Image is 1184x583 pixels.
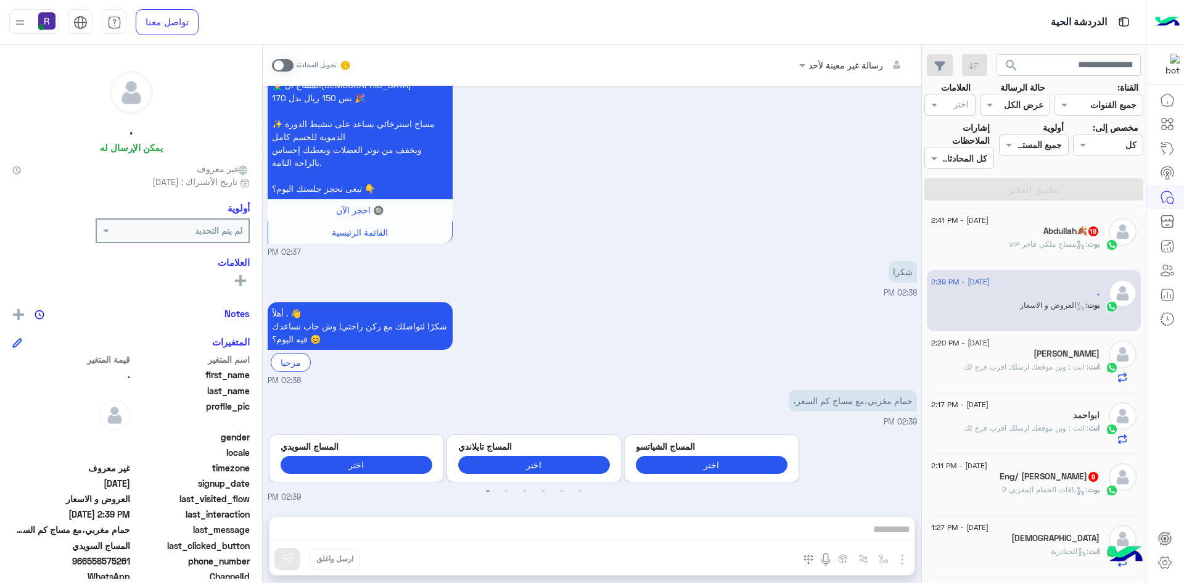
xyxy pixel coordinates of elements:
span: 🔘 احجز الآن [336,205,384,215]
span: بوت [1087,300,1100,310]
img: defaultAdmin.png [1109,402,1137,430]
img: 322853014244696 [1157,54,1180,76]
p: 23/8/2025, 2:39 PM [789,390,917,411]
span: signup_date [133,477,250,490]
span: [DATE] - 2:17 PM [931,399,989,410]
span: انت [1088,423,1100,432]
img: userImage [38,12,55,30]
span: غير معروف [197,162,250,175]
button: 1 of 3 [482,486,494,498]
span: : العروض و الاسعار [1020,300,1087,310]
img: notes [35,310,44,320]
span: انت : وين موقعك ارسلك اقرب فرع لك [964,362,1088,371]
button: ارسل واغلق [310,548,360,569]
span: locale [133,446,250,459]
span: last_visited_flow [133,492,250,505]
label: مخصص إلى: [1093,121,1138,134]
h6: المتغيرات [212,336,250,347]
span: [DATE] - 2:11 PM [931,460,987,471]
span: المساج السويدي [12,539,130,552]
div: اختر [953,97,971,114]
span: 02:38 PM [268,375,301,387]
span: غير معروف [12,461,130,474]
img: Logo [1155,9,1180,35]
img: add [13,309,24,320]
p: 23/8/2025, 2:38 PM [268,302,453,350]
h6: أولوية [228,202,250,213]
span: بوت [1087,239,1100,249]
span: null [12,431,130,444]
span: 2025-08-23T11:35:24.319Z [12,477,130,490]
span: gender [133,431,250,444]
span: 2 [12,570,130,583]
img: defaultAdmin.png [1109,463,1137,491]
span: profile_pic [133,400,250,428]
img: tab [1116,14,1132,30]
button: 3 of 3 [519,486,531,498]
h5: Muhammad [1011,533,1100,544]
h5: ابواحمد [1073,410,1100,421]
img: WhatsApp [1106,484,1118,497]
span: timezone [133,461,250,474]
p: المساج تايلاندي [458,440,610,453]
a: تواصل معنا [136,9,199,35]
h5: . [1097,287,1100,298]
span: 02:38 PM [884,288,917,297]
button: اختر [458,456,610,474]
h6: العلامات [12,257,250,268]
span: 966558575261 [12,555,130,568]
span: القائمة الرئيسية [332,227,388,238]
button: 5 of 3 [556,486,568,498]
label: إشارات الملاحظات [924,121,990,147]
img: profile [12,15,28,30]
img: defaultAdmin.png [1109,218,1137,246]
span: search [1004,58,1019,73]
label: أولوية [1043,121,1064,134]
button: اختر [281,456,432,474]
h5: . [129,123,133,138]
span: [DATE] - 2:20 PM [931,337,990,349]
span: 02:39 PM [268,492,301,503]
span: . [12,368,130,381]
h5: Abdullah🍂 [1043,226,1100,236]
span: first_name [133,368,250,381]
span: last_name [133,384,250,397]
span: اسم المتغير [133,353,250,366]
p: 23/8/2025, 2:37 PM [268,74,453,199]
label: القناة: [1117,81,1138,94]
span: 2025-08-23T11:39:29.581Z [12,508,130,521]
p: 23/8/2025, 2:38 PM [889,261,917,283]
span: حمام مغربي،مع مساج كم السعر، [12,523,130,536]
span: [DATE] - 2:39 PM [931,276,990,287]
span: بوت [1087,485,1100,494]
span: last_interaction [133,508,250,521]
label: حالة الرسالة [1000,81,1045,94]
span: last_clicked_button [133,539,250,552]
p: المساج السويدي [281,440,432,453]
span: 02:37 PM [268,247,301,258]
span: تاريخ الأشتراك : [DATE] [152,175,237,188]
div: مرحبا [271,353,311,372]
span: العروض و الاسعار [12,492,130,505]
span: null [12,446,130,459]
img: defaultAdmin.png [1109,341,1137,368]
span: قيمة المتغير [12,353,130,366]
h6: Notes [224,308,250,319]
span: [DATE] - 2:41 PM [931,215,989,226]
span: 18 [1088,226,1098,236]
img: defaultAdmin.png [1109,525,1137,553]
a: tab [102,9,126,35]
small: تحويل المحادثة [296,60,337,70]
img: tab [107,15,121,30]
button: search [997,54,1027,81]
span: last_message [133,523,250,536]
img: defaultAdmin.png [1109,279,1137,307]
img: WhatsApp [1106,239,1118,251]
span: انت [1088,547,1100,556]
button: اختر [636,456,787,474]
span: 9 [1088,472,1098,482]
span: : باقات الحمام المغربي 2 [1002,485,1087,494]
img: defaultAdmin.png [99,400,130,431]
img: WhatsApp [1106,300,1118,313]
img: defaultAdmin.png [110,72,152,114]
